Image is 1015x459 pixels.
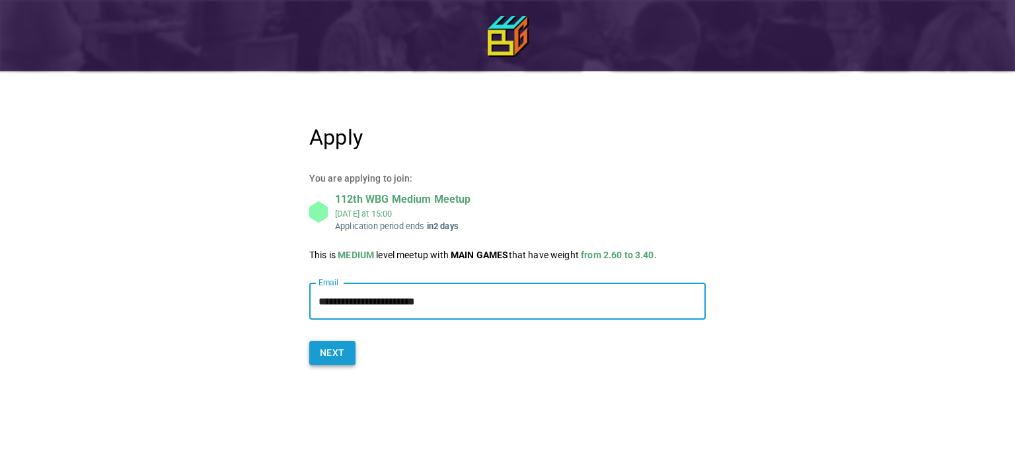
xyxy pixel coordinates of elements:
[338,250,374,260] div: MEDIUM
[309,248,706,262] p: This is level meetup with that have weight .
[319,277,339,288] label: Email
[427,221,459,231] b: in 2 days
[309,341,356,365] button: Next
[335,192,470,207] div: 112th WBG Medium Meetup
[309,172,486,186] h6: You are applying to join:
[581,250,654,260] div: from 2.60 to 3.40
[488,16,527,55] img: icon64.png
[335,220,370,232] div: Application period ends
[335,209,359,219] div: [DATE]
[451,250,509,260] p: MAIN GAME S
[335,207,470,220] div: at
[371,209,393,219] div: 15:00
[309,124,706,151] h4: Apply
